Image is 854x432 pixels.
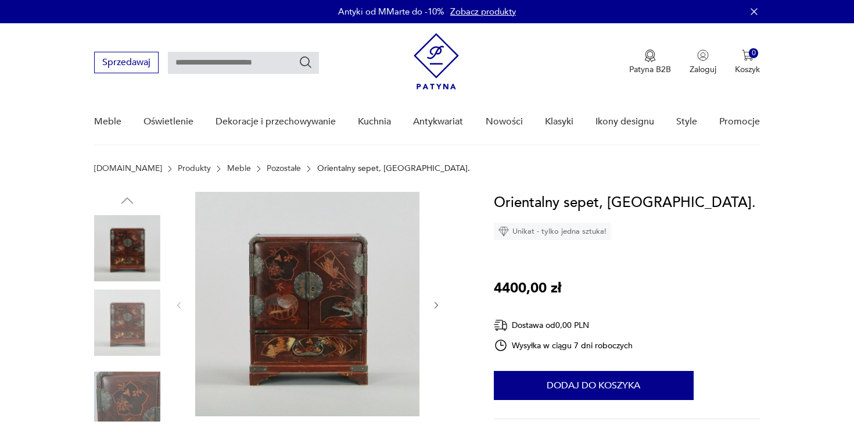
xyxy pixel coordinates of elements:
div: Unikat - tylko jedna sztuka! [494,223,611,240]
button: 0Koszyk [735,49,760,75]
a: Style [676,99,697,144]
img: Ikona koszyka [742,49,753,61]
a: [DOMAIN_NAME] [94,164,162,173]
img: Patyna - sklep z meblami i dekoracjami vintage [414,33,459,90]
p: Orientalny sepet, [GEOGRAPHIC_DATA]. [317,164,470,173]
p: 4400,00 zł [494,277,561,299]
a: Antykwariat [413,99,463,144]
p: Zaloguj [690,64,716,75]
p: Antyki od MMarte do -10% [338,6,444,17]
button: Dodaj do koszyka [494,371,694,400]
button: Zaloguj [690,49,716,75]
img: Ikona medalu [644,49,656,62]
div: Dostawa od 0,00 PLN [494,318,633,333]
a: Oświetlenie [143,99,193,144]
a: Promocje [719,99,760,144]
a: Dekoracje i przechowywanie [216,99,336,144]
img: Ikona diamentu [498,226,509,237]
img: Zdjęcie produktu Orientalny sepet, Japonia. [94,290,160,356]
button: Sprzedawaj [94,52,159,73]
button: Patyna B2B [629,49,671,75]
img: Ikona dostawy [494,318,508,333]
h1: Orientalny sepet, [GEOGRAPHIC_DATA]. [494,192,756,214]
img: Zdjęcie produktu Orientalny sepet, Japonia. [195,192,419,416]
a: Meble [227,164,251,173]
a: Ikona medaluPatyna B2B [629,49,671,75]
img: Ikonka użytkownika [697,49,709,61]
p: Patyna B2B [629,64,671,75]
div: 0 [749,48,759,58]
a: Klasyki [545,99,573,144]
a: Ikony designu [595,99,654,144]
div: Wysyłka w ciągu 7 dni roboczych [494,338,633,352]
a: Produkty [178,164,211,173]
p: Koszyk [735,64,760,75]
a: Zobacz produkty [450,6,516,17]
a: Meble [94,99,121,144]
a: Nowości [486,99,523,144]
button: Szukaj [299,55,313,69]
a: Kuchnia [358,99,391,144]
img: Zdjęcie produktu Orientalny sepet, Japonia. [94,215,160,281]
a: Sprzedawaj [94,59,159,67]
a: Pozostałe [267,164,301,173]
img: Zdjęcie produktu Orientalny sepet, Japonia. [94,363,160,430]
